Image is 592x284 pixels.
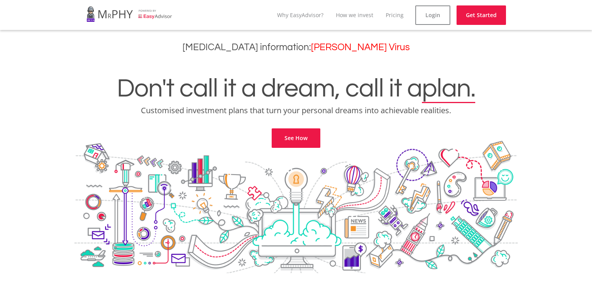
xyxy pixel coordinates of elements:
p: Customised investment plans that turn your personal dreams into achievable realities. [6,105,586,116]
h3: [MEDICAL_DATA] information: [6,42,586,53]
span: plan. [422,75,475,102]
a: [PERSON_NAME] Virus [311,42,410,52]
a: Get Started [457,5,506,25]
a: How we invest [336,11,373,19]
a: Pricing [386,11,404,19]
h1: Don't call it a dream, call it a [6,75,586,102]
a: See How [272,128,320,148]
a: Why EasyAdvisor? [277,11,323,19]
a: Login [415,5,450,25]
